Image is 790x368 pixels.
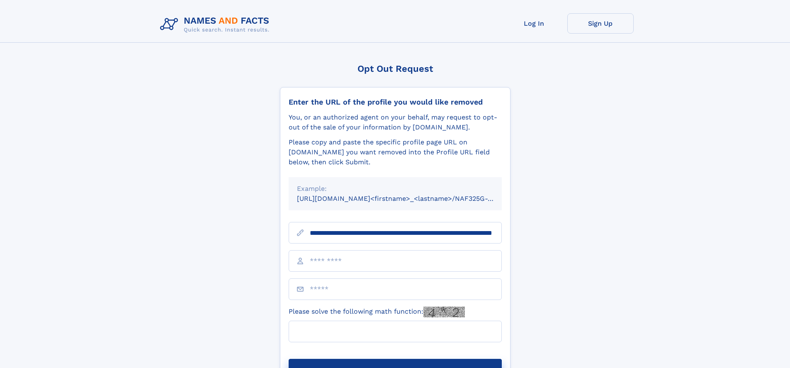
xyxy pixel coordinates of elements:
[289,112,502,132] div: You, or an authorized agent on your behalf, may request to opt-out of the sale of your informatio...
[297,184,493,194] div: Example:
[157,13,276,36] img: Logo Names and Facts
[289,97,502,107] div: Enter the URL of the profile you would like removed
[501,13,567,34] a: Log In
[567,13,634,34] a: Sign Up
[297,195,518,202] small: [URL][DOMAIN_NAME]<firstname>_<lastname>/NAF325G-xxxxxxxx
[280,63,510,74] div: Opt Out Request
[289,307,465,317] label: Please solve the following math function:
[289,137,502,167] div: Please copy and paste the specific profile page URL on [DOMAIN_NAME] you want removed into the Pr...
